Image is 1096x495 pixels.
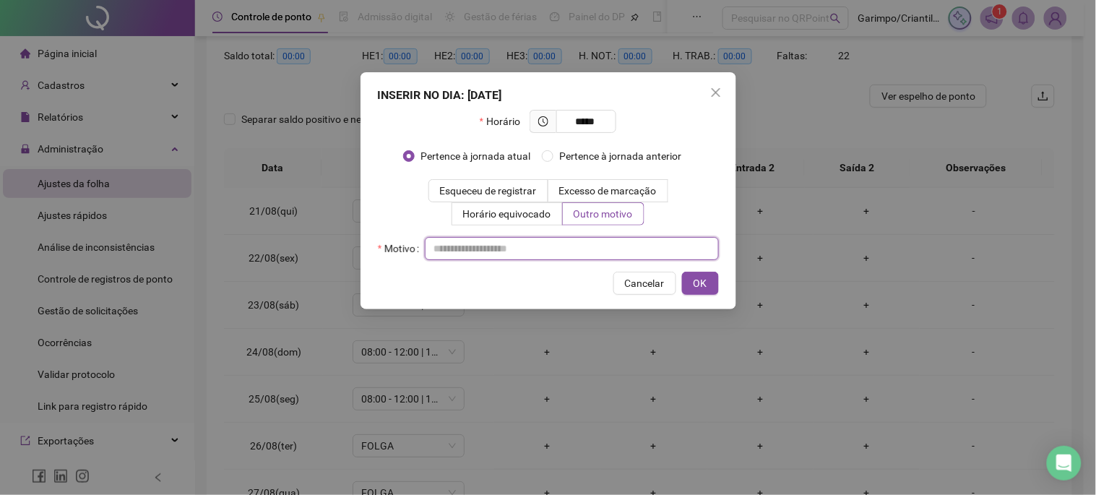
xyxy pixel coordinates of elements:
span: OK [694,275,707,291]
span: Cancelar [625,275,665,291]
span: Esqueceu de registrar [440,185,537,197]
button: Cancelar [613,272,676,295]
span: close [710,87,722,98]
span: Pertence à jornada anterior [553,148,687,164]
div: INSERIR NO DIA : [DATE] [378,87,719,104]
button: OK [682,272,719,295]
button: Close [704,81,728,104]
span: Outro motivo [574,208,633,220]
label: Horário [480,110,530,133]
label: Motivo [378,237,425,260]
span: Pertence à jornada atual [415,148,536,164]
span: Excesso de marcação [559,185,657,197]
span: Horário equivocado [463,208,551,220]
span: clock-circle [538,116,548,126]
div: Open Intercom Messenger [1047,446,1082,481]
